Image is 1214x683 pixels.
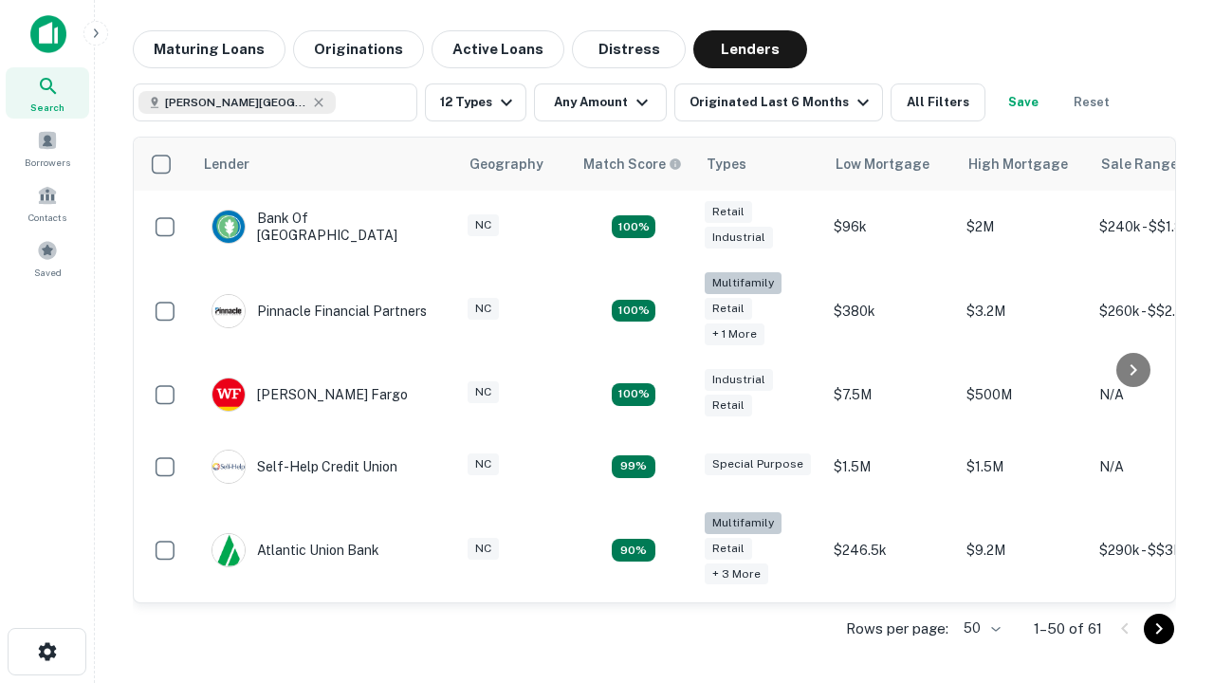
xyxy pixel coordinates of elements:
[432,30,564,68] button: Active Loans
[824,431,957,503] td: $1.5M
[30,15,66,53] img: capitalize-icon.png
[824,191,957,263] td: $96k
[468,381,499,403] div: NC
[6,122,89,174] a: Borrowers
[212,378,245,411] img: picture
[469,153,543,175] div: Geography
[30,100,64,115] span: Search
[612,300,655,323] div: Matching Properties: 20, hasApolloMatch: undefined
[957,263,1090,359] td: $3.2M
[534,83,667,121] button: Any Amount
[956,615,1003,642] div: 50
[1144,614,1174,644] button: Go to next page
[6,232,89,284] a: Saved
[824,263,957,359] td: $380k
[25,155,70,170] span: Borrowers
[133,30,285,68] button: Maturing Loans
[846,618,948,640] p: Rows per page:
[612,215,655,238] div: Matching Properties: 15, hasApolloMatch: undefined
[690,91,874,114] div: Originated Last 6 Months
[468,453,499,475] div: NC
[705,323,764,345] div: + 1 more
[705,369,773,391] div: Industrial
[705,227,773,249] div: Industrial
[612,455,655,478] div: Matching Properties: 11, hasApolloMatch: undefined
[572,138,695,191] th: Capitalize uses an advanced AI algorithm to match your search with the best lender. The match sco...
[612,539,655,562] div: Matching Properties: 10, hasApolloMatch: undefined
[6,67,89,119] a: Search
[695,138,824,191] th: Types
[674,83,883,121] button: Originated Last 6 Months
[824,138,957,191] th: Low Mortgage
[705,298,752,320] div: Retail
[212,294,427,328] div: Pinnacle Financial Partners
[28,210,66,225] span: Contacts
[468,298,499,320] div: NC
[572,30,686,68] button: Distress
[165,94,307,111] span: [PERSON_NAME][GEOGRAPHIC_DATA], [GEOGRAPHIC_DATA]
[6,177,89,229] a: Contacts
[1119,471,1214,562] iframe: Chat Widget
[212,378,408,412] div: [PERSON_NAME] Fargo
[1101,153,1178,175] div: Sale Range
[824,359,957,431] td: $7.5M
[293,30,424,68] button: Originations
[957,191,1090,263] td: $2M
[468,538,499,560] div: NC
[458,138,572,191] th: Geography
[705,538,752,560] div: Retail
[705,395,752,416] div: Retail
[1034,618,1102,640] p: 1–50 of 61
[1061,83,1122,121] button: Reset
[583,154,682,175] div: Capitalize uses an advanced AI algorithm to match your search with the best lender. The match sco...
[705,512,782,534] div: Multifamily
[212,211,245,243] img: picture
[957,359,1090,431] td: $500M
[193,138,458,191] th: Lender
[705,453,811,475] div: Special Purpose
[993,83,1054,121] button: Save your search to get updates of matches that match your search criteria.
[693,30,807,68] button: Lenders
[824,503,957,599] td: $246.5k
[212,295,245,327] img: picture
[34,265,62,280] span: Saved
[705,201,752,223] div: Retail
[705,563,768,585] div: + 3 more
[212,451,245,483] img: picture
[705,272,782,294] div: Multifamily
[891,83,985,121] button: All Filters
[468,214,499,236] div: NC
[212,450,397,484] div: Self-help Credit Union
[583,154,678,175] h6: Match Score
[957,503,1090,599] td: $9.2M
[212,534,245,566] img: picture
[425,83,526,121] button: 12 Types
[957,431,1090,503] td: $1.5M
[612,383,655,406] div: Matching Properties: 14, hasApolloMatch: undefined
[968,153,1068,175] div: High Mortgage
[204,153,249,175] div: Lender
[707,153,746,175] div: Types
[957,138,1090,191] th: High Mortgage
[212,210,439,244] div: Bank Of [GEOGRAPHIC_DATA]
[836,153,929,175] div: Low Mortgage
[212,533,379,567] div: Atlantic Union Bank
